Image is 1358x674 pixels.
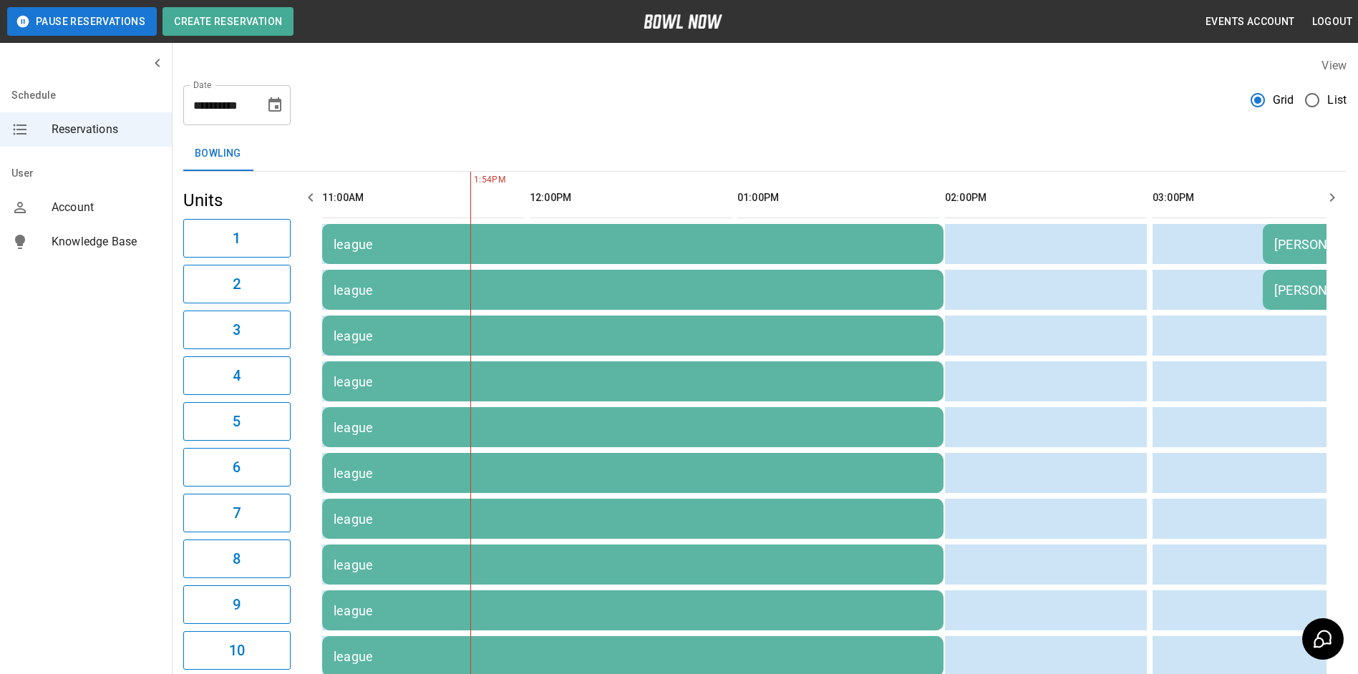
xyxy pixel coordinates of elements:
label: View [1321,59,1347,72]
div: league [334,420,932,435]
h6: 4 [233,364,241,387]
button: 3 [183,311,291,349]
button: Logout [1306,9,1358,35]
button: 9 [183,585,291,624]
h6: 2 [233,273,241,296]
button: 4 [183,356,291,395]
div: league [334,237,932,252]
span: Reservations [52,121,160,138]
div: league [334,283,932,298]
button: Events Account [1200,9,1301,35]
div: league [334,603,932,618]
button: Pause Reservations [7,7,157,36]
span: List [1327,92,1347,109]
span: 1:54PM [470,173,474,187]
th: 12:00PM [530,177,732,218]
span: Grid [1273,92,1294,109]
th: 11:00AM [322,177,524,218]
button: 2 [183,265,291,303]
h6: 3 [233,318,241,341]
h6: 5 [233,410,241,433]
button: Bowling [183,137,253,171]
div: league [334,466,932,481]
span: Account [52,199,160,216]
button: 8 [183,539,291,578]
h6: 8 [233,547,241,570]
button: 1 [183,219,291,258]
button: 7 [183,494,291,532]
th: 02:00PM [945,177,1147,218]
h6: 6 [233,456,241,479]
th: 01:00PM [737,177,939,218]
div: league [334,374,932,389]
button: 10 [183,631,291,670]
div: league [334,512,932,527]
div: league [334,649,932,664]
div: league [334,557,932,572]
h6: 7 [233,502,241,524]
div: league [334,328,932,343]
h6: 1 [233,227,241,250]
button: 5 [183,402,291,441]
h5: Units [183,189,291,212]
img: logo [644,14,722,29]
span: Knowledge Base [52,233,160,250]
button: Create Reservation [163,7,294,36]
h6: 9 [233,593,241,616]
button: 6 [183,448,291,487]
button: Choose date, selected date is Sep 2, 2025 [261,91,289,119]
div: inventory tabs [183,137,1347,171]
h6: 10 [229,639,245,662]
